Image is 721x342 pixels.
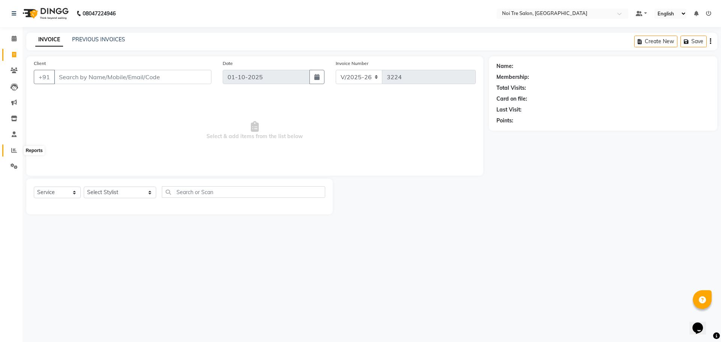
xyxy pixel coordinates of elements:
[689,312,713,334] iframe: chat widget
[634,36,677,47] button: Create New
[19,3,71,24] img: logo
[496,106,522,114] div: Last Visit:
[83,3,116,24] b: 08047224946
[223,60,233,67] label: Date
[24,146,44,155] div: Reports
[54,70,211,84] input: Search by Name/Mobile/Email/Code
[34,60,46,67] label: Client
[35,33,63,47] a: INVOICE
[496,84,526,92] div: Total Visits:
[336,60,368,67] label: Invoice Number
[680,36,707,47] button: Save
[496,117,513,125] div: Points:
[72,36,125,43] a: PREVIOUS INVOICES
[34,70,55,84] button: +91
[34,93,476,168] span: Select & add items from the list below
[496,62,513,70] div: Name:
[496,95,527,103] div: Card on file:
[496,73,529,81] div: Membership:
[162,186,325,198] input: Search or Scan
